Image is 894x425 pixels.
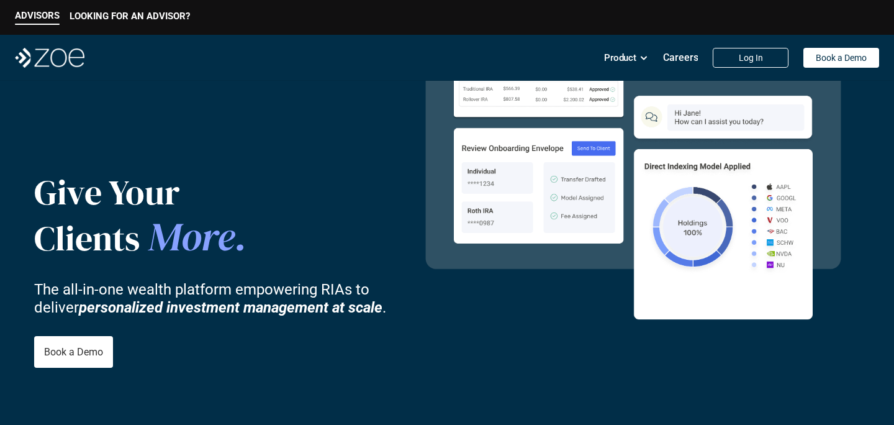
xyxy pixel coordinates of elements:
p: The all-in-one wealth platform empowering RIAs to deliver . [34,281,407,317]
span: More [148,209,235,263]
p: Book a Demo [816,53,867,63]
a: Log In [713,48,788,68]
p: ADVISORS [15,10,60,21]
p: Clients [34,213,320,261]
a: Book a Demo [803,48,879,68]
p: Log In [739,53,763,63]
p: LOOKING FOR AN ADVISOR? [70,11,190,22]
p: Careers [663,52,698,63]
p: Book a Demo [44,346,103,358]
strong: personalized investment management at scale [79,298,382,316]
a: Book a Demo [34,336,113,368]
p: Give Your [34,171,320,213]
p: Product [604,48,636,67]
span: . [235,209,247,263]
